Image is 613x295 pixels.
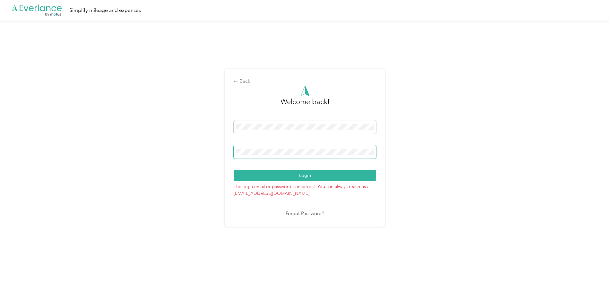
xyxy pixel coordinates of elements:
[234,78,376,85] div: Back
[281,96,330,114] h3: greeting
[234,181,376,197] p: The login email or password is incorrect. You can always reach us at [EMAIL_ADDRESS][DOMAIN_NAME]
[286,210,324,218] a: Forgot Password?
[234,170,376,181] button: Login
[69,6,141,14] div: Simplify mileage and expenses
